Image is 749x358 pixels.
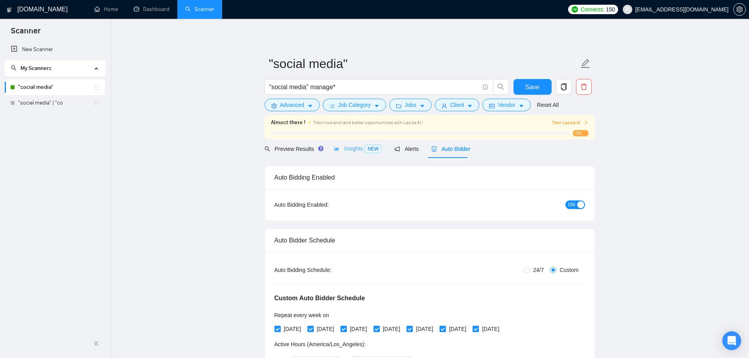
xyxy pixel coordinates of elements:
span: holder [93,100,99,106]
a: "social media" [18,79,93,95]
span: search [265,146,270,152]
span: right [583,120,588,125]
button: setting [733,3,746,16]
span: 0% [573,130,589,136]
span: [DATE] [347,325,370,333]
li: "social media" [5,79,105,95]
div: Auto Bidder Schedule [274,229,585,252]
span: caret-down [420,103,425,109]
span: Auto Bidder [431,146,470,152]
h5: Custom Auto Bidder Schedule [274,294,365,303]
a: "social media" | "co [18,95,93,111]
div: Auto Bidding Enabled [274,166,585,189]
span: delete [576,83,591,90]
button: Train Laziza AI [552,119,588,127]
span: 150 [606,5,615,14]
span: Preview Results [265,146,321,152]
button: search [493,79,509,95]
a: New Scanner [11,42,99,57]
input: Search Freelance Jobs... [269,82,479,92]
span: [DATE] [413,325,436,333]
a: dashboardDashboard [134,6,169,13]
span: Jobs [405,101,416,109]
img: upwork-logo.png [572,6,578,13]
span: folder [396,103,401,109]
li: New Scanner [5,42,105,57]
span: caret-down [374,103,379,109]
span: Job Category [338,101,371,109]
span: caret-down [467,103,473,109]
span: info-circle [483,84,488,90]
span: Advanced [280,101,304,109]
a: Reset All [537,101,559,109]
button: barsJob Categorycaret-down [323,99,386,111]
span: Alerts [394,146,419,152]
span: edit [580,59,591,69]
a: setting [733,6,746,13]
span: robot [431,146,437,152]
span: ON [568,200,575,209]
a: homeHome [94,6,118,13]
button: userClientcaret-down [435,99,480,111]
img: logo [7,4,12,16]
span: Vendor [498,101,515,109]
span: caret-down [519,103,524,109]
span: Save [525,82,539,92]
button: idcardVendorcaret-down [482,99,530,111]
span: search [11,65,17,71]
span: My Scanners [20,65,52,72]
div: Auto Bidding Enabled: [274,200,378,209]
span: caret-down [307,103,313,109]
span: Custom [556,266,582,274]
div: Open Intercom Messenger [722,331,741,350]
a: searchScanner [185,6,214,13]
span: Scanner [5,25,47,42]
div: Auto Bidding Schedule: [274,266,378,274]
button: folderJobscaret-down [389,99,432,111]
span: [DATE] [380,325,403,333]
button: Save [513,79,552,95]
span: copy [556,83,571,90]
span: Repeat every week on [274,312,329,318]
span: search [493,83,508,90]
span: double-left [94,340,101,347]
span: Insights [334,145,382,152]
span: 24/7 [530,266,547,274]
button: delete [576,79,592,95]
span: idcard [489,103,495,109]
span: Connects: [581,5,604,14]
input: Scanner name... [269,54,579,73]
li: "social media" | "co [5,95,105,111]
button: copy [556,79,572,95]
span: Active Hours ( America/Los_Angeles ): [274,341,366,347]
span: My Scanners [11,65,52,72]
span: Client [450,101,464,109]
span: Almost there ! [271,118,305,127]
span: [DATE] [479,325,502,333]
span: area-chart [334,146,339,151]
span: [DATE] [281,325,304,333]
button: settingAdvancedcaret-down [265,99,320,111]
span: notification [394,146,400,152]
span: bars [329,103,335,109]
span: holder [93,84,99,90]
span: [DATE] [314,325,337,333]
span: user [442,103,447,109]
span: setting [271,103,277,109]
span: [DATE] [446,325,469,333]
span: user [625,7,630,12]
div: Tooltip anchor [317,145,324,152]
span: Train now and land better opportunities with Laziza AI ! [313,120,423,125]
span: NEW [364,145,382,153]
